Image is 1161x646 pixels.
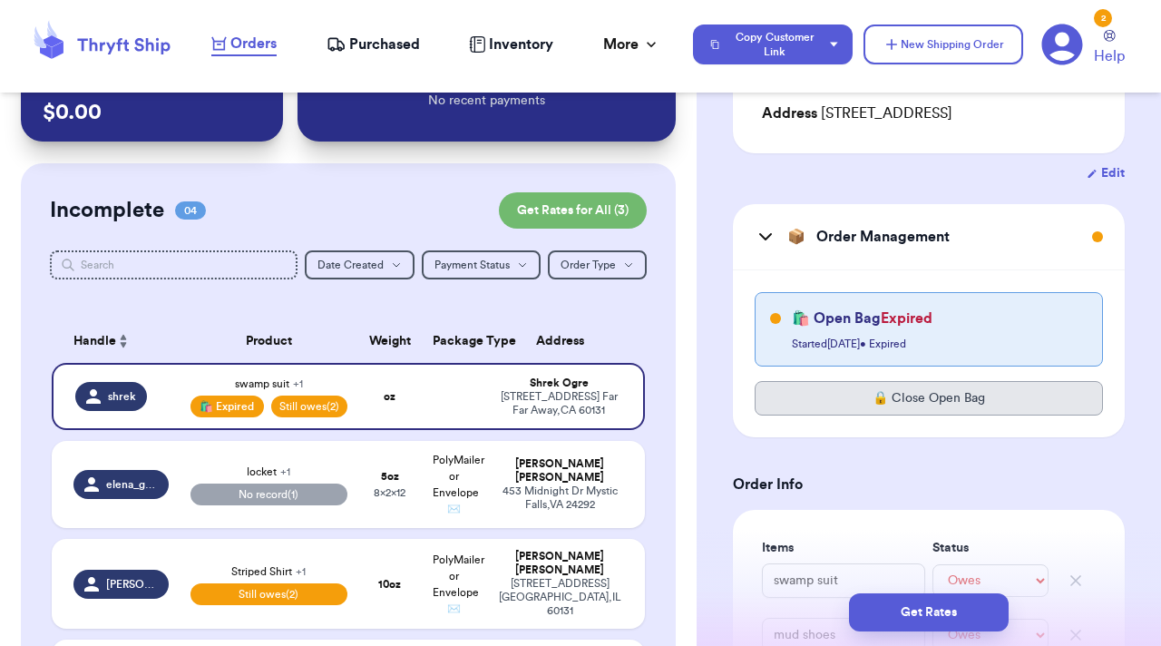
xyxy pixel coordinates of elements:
span: Address [762,106,817,121]
span: Purchased [349,34,420,55]
div: [STREET_ADDRESS] Far Far Away , CA 60131 [496,390,621,417]
strong: 5 oz [381,471,399,482]
p: $ 0.00 [43,98,261,127]
a: Orders [211,33,277,56]
button: Edit [1087,164,1125,182]
strong: oz [384,391,395,402]
p: Started [DATE] • Expired [792,337,1088,351]
label: Status [932,539,1049,557]
h3: Order Management [816,226,950,248]
div: [STREET_ADDRESS] [762,103,1096,124]
button: New Shipping Order [863,24,1023,64]
span: Date Created [317,259,384,270]
div: More [603,34,660,55]
button: Get Rates for All (3) [499,192,647,229]
div: Shrek Ogre [496,377,621,390]
span: shrek [108,389,136,404]
h4: 🛍️ Open Bag [792,308,932,329]
div: [STREET_ADDRESS] [GEOGRAPHIC_DATA] , IL 60131 [496,577,623,618]
span: + 1 [296,566,306,577]
h3: Order Info [733,474,1125,495]
span: Orders [230,33,277,54]
span: Still owes (2) [190,583,347,605]
th: Weight [358,319,422,363]
span: Striped Shirt [231,566,306,577]
div: 453 Midnight Dr Mystic Falls , VA 24292 [496,484,623,512]
span: 04 [175,201,206,220]
span: Payment Status [434,259,510,270]
h2: Incomplete [50,196,164,225]
span: elena_gilbert [106,477,158,492]
span: + 1 [280,466,290,477]
span: No record (1) [190,484,347,505]
th: Address [485,319,645,363]
span: locket [247,466,290,477]
span: + 1 [293,378,303,389]
button: Date Created [305,250,415,279]
span: Expired [881,311,932,326]
strong: 10 oz [378,579,401,590]
span: PolyMailer or Envelope ✉️ [433,455,484,514]
div: 🛍️ Expired [190,396,264,417]
div: [PERSON_NAME] [PERSON_NAME] [496,457,623,484]
button: Order Type [548,250,647,279]
button: Copy Customer Link [693,24,853,64]
label: Items [762,539,925,557]
a: Inventory [469,34,553,55]
span: 📦 [787,226,805,248]
th: Product [180,319,358,363]
a: Purchased [327,34,420,55]
div: [PERSON_NAME] [PERSON_NAME] [496,550,623,577]
p: No recent payments [428,92,545,110]
div: 2 [1094,9,1112,27]
span: Help [1094,45,1125,67]
input: Search [50,250,298,279]
a: Help [1094,30,1125,67]
span: PolyMailer or Envelope ✉️ [433,554,484,614]
button: Get Rates [849,593,1009,631]
span: [PERSON_NAME] [106,577,158,592]
button: 🔒 Close Open Bag [755,381,1103,416]
a: 2 [1041,24,1083,65]
span: Still owes (2) [271,396,347,417]
span: swamp suit [235,378,303,389]
button: Payment Status [422,250,541,279]
span: Handle [73,332,116,351]
button: Sort ascending [116,330,131,352]
span: 8 x 2 x 12 [374,487,405,498]
span: Order Type [561,259,616,270]
th: Package Type [422,319,485,363]
span: Inventory [489,34,553,55]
